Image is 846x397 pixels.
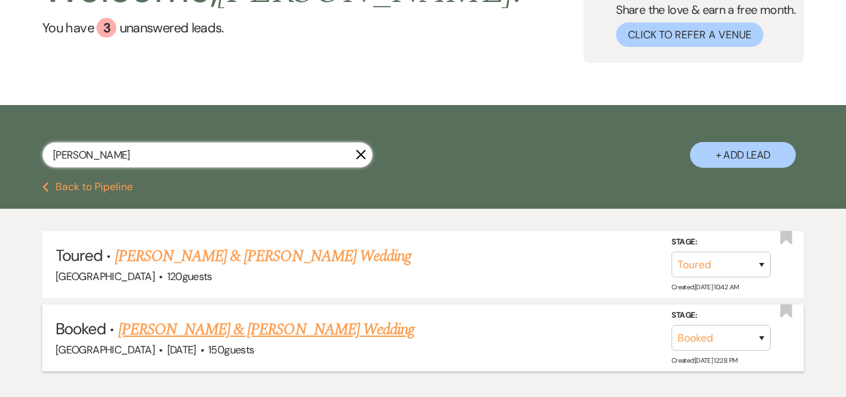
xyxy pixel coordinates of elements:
[56,343,155,357] span: [GEOGRAPHIC_DATA]
[672,308,771,323] label: Stage:
[672,235,771,250] label: Stage:
[616,22,763,47] button: Click to Refer a Venue
[167,343,196,357] span: [DATE]
[167,270,212,283] span: 120 guests
[672,283,738,291] span: Created: [DATE] 10:42 AM
[672,356,737,365] span: Created: [DATE] 12:28 PM
[118,318,414,342] a: [PERSON_NAME] & [PERSON_NAME] Wedding
[42,18,523,38] a: You have 3 unanswered leads.
[56,270,155,283] span: [GEOGRAPHIC_DATA]
[42,142,373,168] input: Search by name, event date, email address or phone number
[56,318,106,339] span: Booked
[690,142,796,168] button: + Add Lead
[56,245,102,266] span: Toured
[96,18,116,38] div: 3
[208,343,254,357] span: 150 guests
[42,182,133,192] button: Back to Pipeline
[115,244,411,268] a: [PERSON_NAME] & [PERSON_NAME] Wedding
